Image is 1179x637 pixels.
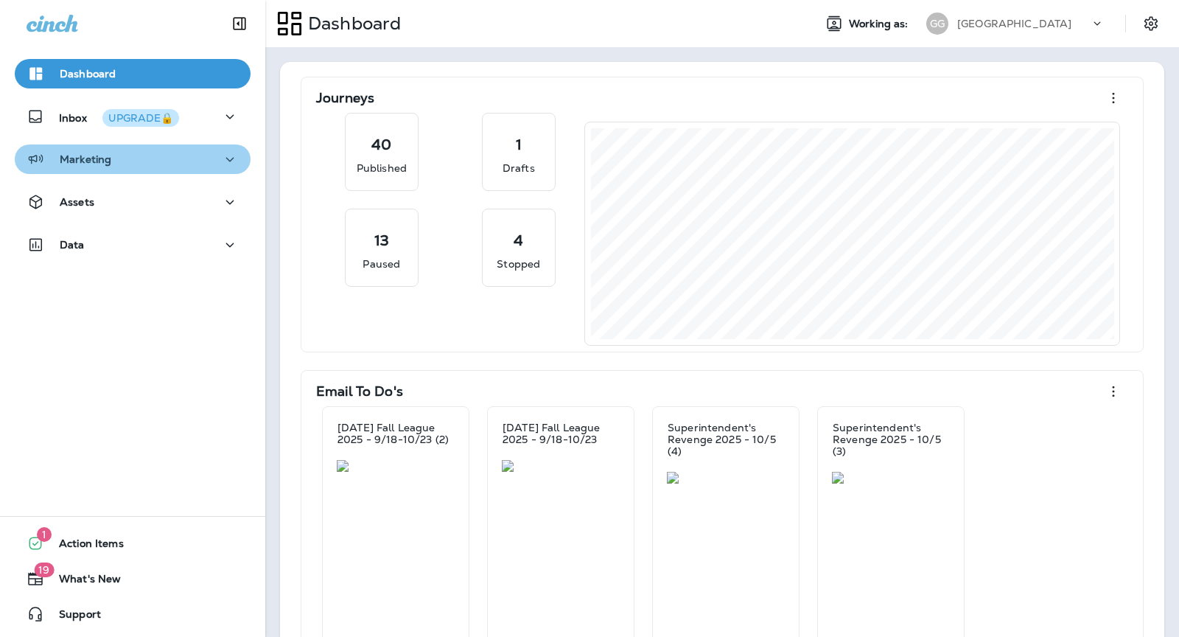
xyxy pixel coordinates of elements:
p: 13 [374,233,389,248]
button: Collapse Sidebar [219,9,260,38]
p: 4 [514,233,523,248]
button: Support [15,599,251,629]
div: GG [926,13,948,35]
p: Superintendent's Revenge 2025 - 10/5 (3) [833,422,949,457]
p: Marketing [60,153,111,165]
span: Action Items [44,537,124,555]
button: Settings [1138,10,1164,37]
img: 77aa1388-e92c-4d5e-94b4-9354e7df958b.jpg [337,460,455,472]
p: Journeys [316,91,374,105]
p: Drafts [503,161,535,175]
p: Dashboard [60,68,116,80]
button: Dashboard [15,59,251,88]
p: Email To Do's [316,384,403,399]
button: Marketing [15,145,251,174]
p: Dashboard [302,13,401,35]
span: What's New [44,573,121,591]
p: Stopped [497,257,540,271]
p: Assets [60,196,94,208]
p: 40 [371,137,391,152]
span: 1 [37,527,52,542]
button: 1Action Items [15,529,251,558]
img: fd1e2584-6fb4-4a19-84d8-9feafc92f8a4.jpg [502,460,620,472]
p: [DATE] Fall League 2025 - 9/18-10/23 [503,422,619,445]
span: Support [44,608,101,626]
p: [GEOGRAPHIC_DATA] [957,18,1071,29]
button: Data [15,230,251,260]
p: Data [60,239,85,251]
div: UPGRADE🔒 [108,113,173,123]
img: 074e6721-958e-4e64-983d-d20fc27b874f.jpg [832,472,950,484]
span: 19 [34,563,54,577]
img: 8aa82947-b49b-4303-9ba5-ed70225c3ad8.jpg [667,472,785,484]
p: Inbox [59,109,179,125]
p: Paused [363,257,400,271]
button: InboxUPGRADE🔒 [15,102,251,131]
span: Working as: [849,18,912,30]
p: [DATE] Fall League 2025 - 9/18-10/23 (2) [337,422,454,445]
button: Assets [15,187,251,217]
button: 19What's New [15,564,251,594]
p: 1 [516,137,522,152]
button: UPGRADE🔒 [102,109,179,127]
p: Superintendent's Revenge 2025 - 10/5 (4) [668,422,784,457]
p: Published [357,161,407,175]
